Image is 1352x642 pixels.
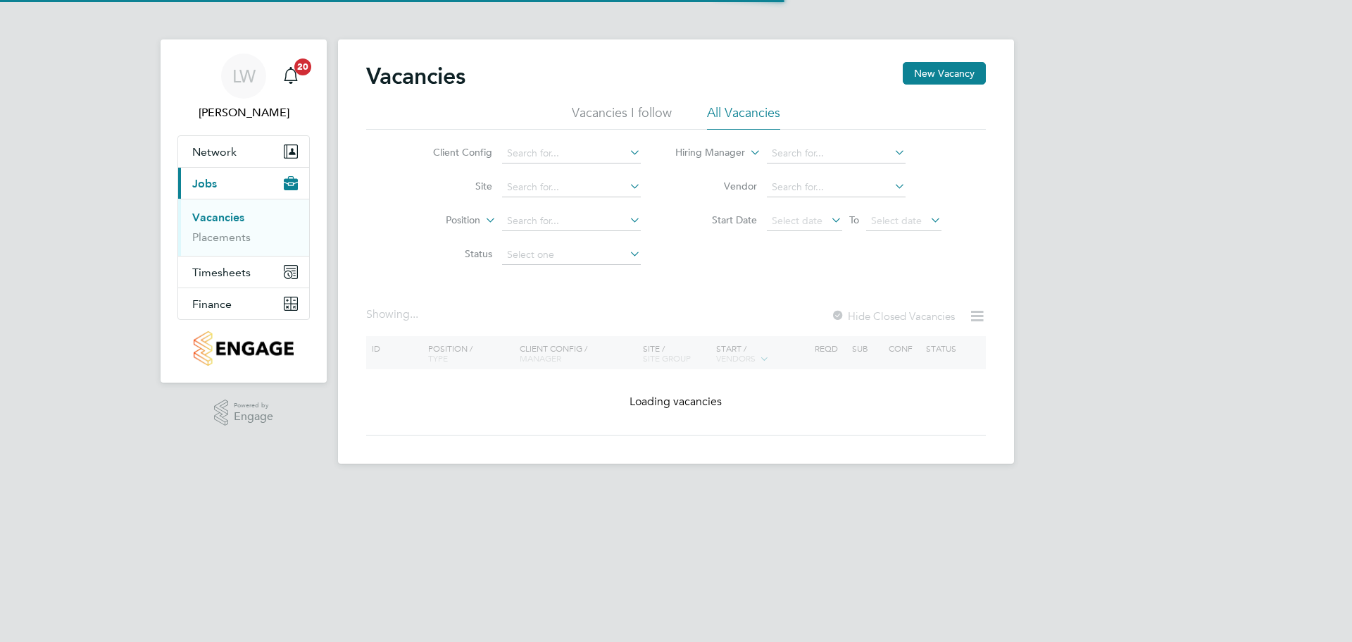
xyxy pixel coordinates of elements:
[192,297,232,311] span: Finance
[772,214,822,227] span: Select date
[845,211,863,229] span: To
[192,230,251,244] a: Placements
[502,178,641,197] input: Search for...
[192,211,244,224] a: Vacancies
[232,67,256,85] span: LW
[871,214,922,227] span: Select date
[194,331,293,366] img: countryside-properties-logo-retina.png
[192,177,217,190] span: Jobs
[177,104,310,121] span: Louis Woodcock
[177,331,310,366] a: Go to home page
[572,104,672,130] li: Vacancies I follow
[366,62,465,90] h2: Vacancies
[192,145,237,159] span: Network
[399,214,480,228] label: Position
[234,400,273,412] span: Powered by
[664,146,745,160] label: Hiring Manager
[178,199,309,256] div: Jobs
[767,144,906,163] input: Search for...
[676,214,757,226] label: Start Date
[502,211,641,231] input: Search for...
[234,411,273,423] span: Engage
[411,146,492,159] label: Client Config
[502,245,641,265] input: Select one
[366,307,421,322] div: Showing
[707,104,780,130] li: All Vacancies
[177,54,310,121] a: LW[PERSON_NAME]
[178,257,309,288] button: Timesheets
[676,180,757,192] label: Vendor
[767,178,906,197] input: Search for...
[161,39,327,383] nav: Main navigation
[178,168,309,199] button: Jobs
[192,266,251,279] span: Timesheets
[411,180,492,192] label: Site
[410,307,418,321] span: ...
[277,54,305,99] a: 20
[214,400,274,426] a: Powered byEngage
[903,62,986,85] button: New Vacancy
[178,136,309,167] button: Network
[502,144,641,163] input: Search for...
[294,58,311,75] span: 20
[831,309,955,323] label: Hide Closed Vacancies
[178,288,309,319] button: Finance
[411,247,492,260] label: Status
